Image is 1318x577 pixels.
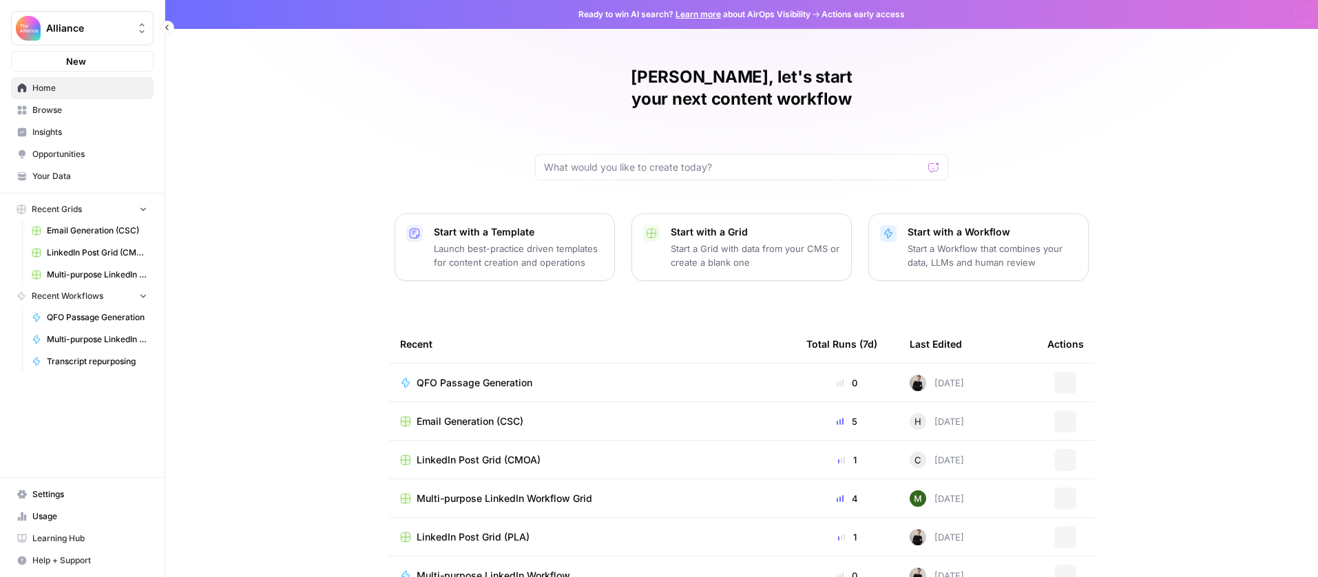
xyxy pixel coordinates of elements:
div: Recent [400,325,784,363]
div: 0 [806,376,888,390]
a: QFO Passage Generation [25,306,154,328]
div: 1 [806,453,888,467]
button: Recent Grids [11,199,154,220]
span: Settings [32,488,147,501]
p: Start with a Workflow [908,225,1077,239]
a: Multi-purpose LinkedIn Workflow Grid [400,492,784,505]
span: Your Data [32,170,147,182]
button: Workspace: Alliance [11,11,154,45]
div: 5 [806,415,888,428]
a: Settings [11,483,154,505]
a: Opportunities [11,143,154,165]
span: Email Generation (CSC) [417,415,523,428]
div: [DATE] [910,413,964,430]
span: Multi-purpose LinkedIn Workflow Grid [417,492,592,505]
span: Help + Support [32,554,147,567]
span: Ready to win AI search? about AirOps Visibility [578,8,810,21]
span: H [914,415,921,428]
button: Start with a GridStart a Grid with data from your CMS or create a blank one [631,213,852,281]
button: Recent Workflows [11,286,154,306]
a: Learning Hub [11,527,154,549]
div: 1 [806,530,888,544]
div: [DATE] [910,375,964,391]
span: Actions early access [822,8,905,21]
div: Total Runs (7d) [806,325,877,363]
span: LinkedIn Post Grid (PLA) [417,530,530,544]
p: Start with a Template [434,225,603,239]
span: Transcript repurposing [47,355,147,368]
span: Insights [32,126,147,138]
input: What would you like to create today? [544,160,923,174]
a: Your Data [11,165,154,187]
span: Email Generation (CSC) [47,224,147,237]
span: Alliance [46,21,129,35]
span: Home [32,82,147,94]
p: Start with a Grid [671,225,840,239]
a: LinkedIn Post Grid (CMOA) [400,453,784,467]
div: Actions [1047,325,1084,363]
a: LinkedIn Post Grid (CMOA) [25,242,154,264]
a: LinkedIn Post Grid (PLA) [400,530,784,544]
a: QFO Passage Generation [400,376,784,390]
span: Multi-purpose LinkedIn Workflow [47,333,147,346]
img: Alliance Logo [16,16,41,41]
span: Opportunities [32,148,147,160]
span: Recent Workflows [32,290,103,302]
div: [DATE] [910,452,964,468]
div: Last Edited [910,325,962,363]
a: Learn more [676,9,721,19]
a: Browse [11,99,154,121]
a: Email Generation (CSC) [400,415,784,428]
div: [DATE] [910,490,964,507]
button: Help + Support [11,549,154,571]
a: Multi-purpose LinkedIn Workflow [25,328,154,350]
span: QFO Passage Generation [47,311,147,324]
span: New [66,54,86,68]
p: Start a Workflow that combines your data, LLMs and human review [908,242,1077,269]
a: Usage [11,505,154,527]
span: Recent Grids [32,203,82,216]
span: LinkedIn Post Grid (CMOA) [47,246,147,259]
button: New [11,51,154,72]
button: Start with a TemplateLaunch best-practice driven templates for content creation and operations [395,213,615,281]
span: QFO Passage Generation [417,376,532,390]
h1: [PERSON_NAME], let's start your next content workflow [535,66,948,110]
span: LinkedIn Post Grid (CMOA) [417,453,541,467]
img: l5bw1boy7i1vzeyb5kvp5qo3zmc4 [910,490,926,507]
a: Insights [11,121,154,143]
a: Home [11,77,154,99]
span: Multi-purpose LinkedIn Workflow Grid [47,269,147,281]
div: [DATE] [910,529,964,545]
button: Start with a WorkflowStart a Workflow that combines your data, LLMs and human review [868,213,1089,281]
img: rzyuksnmva7rad5cmpd7k6b2ndco [910,529,926,545]
div: 4 [806,492,888,505]
a: Transcript repurposing [25,350,154,373]
span: C [914,453,921,467]
img: rzyuksnmva7rad5cmpd7k6b2ndco [910,375,926,391]
p: Start a Grid with data from your CMS or create a blank one [671,242,840,269]
a: Multi-purpose LinkedIn Workflow Grid [25,264,154,286]
span: Usage [32,510,147,523]
span: Browse [32,104,147,116]
span: Learning Hub [32,532,147,545]
a: Email Generation (CSC) [25,220,154,242]
p: Launch best-practice driven templates for content creation and operations [434,242,603,269]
